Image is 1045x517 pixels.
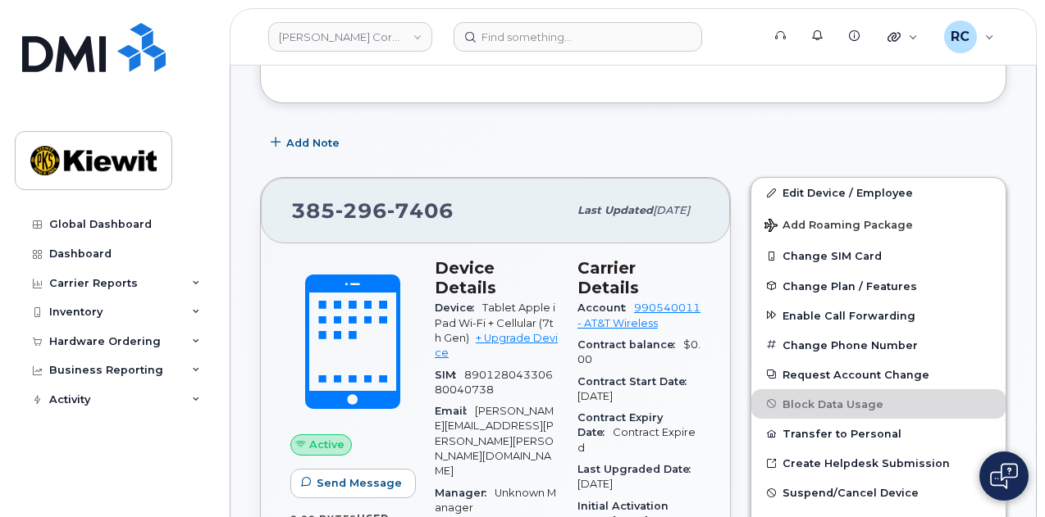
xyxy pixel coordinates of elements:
[286,135,340,151] span: Add Note
[783,309,915,321] span: Enable Call Forwarding
[268,22,432,52] a: Kiewit Corporation
[751,271,1006,301] button: Change Plan / Features
[577,411,663,438] span: Contract Expiry Date
[751,360,1006,389] button: Request Account Change
[435,258,558,297] h3: Device Details
[783,279,917,292] span: Change Plan / Features
[933,20,1006,53] div: Rebeca Ceballos
[260,128,354,157] button: Add Note
[577,302,700,329] a: 990540011 - AT&T Wireless
[290,469,416,498] button: Send Message
[990,463,1018,489] img: Open chat
[751,207,1006,241] button: Add Roaming Package
[751,178,1006,207] a: Edit Device / Employee
[764,219,913,234] span: Add Roaming Package
[435,302,555,344] span: Tablet Apple iPad Wi-Fi + Cellular (7th Gen)
[317,475,402,491] span: Send Message
[951,27,970,47] span: RC
[876,20,929,53] div: Quicklinks
[435,369,553,396] span: 89012804330680040738
[577,375,695,388] span: Contract Start Date
[783,487,919,499] span: Suspend/Cancel Device
[577,478,613,490] span: [DATE]
[751,301,1006,330] button: Enable Call Forwarding
[335,198,387,223] span: 296
[435,332,558,359] a: + Upgrade Device
[435,405,475,417] span: Email
[751,330,1006,360] button: Change Phone Number
[577,426,696,453] span: Contract Expired
[751,389,1006,419] button: Block Data Usage
[577,258,700,297] h3: Carrier Details
[435,405,554,477] span: [PERSON_NAME][EMAIL_ADDRESS][PERSON_NAME][PERSON_NAME][DOMAIN_NAME]
[435,369,464,381] span: SIM
[577,302,634,314] span: Account
[577,338,683,351] span: Contract balance
[435,487,556,514] span: Unknown Manager
[435,302,482,314] span: Device
[454,22,702,52] input: Find something...
[577,204,653,216] span: Last updated
[751,241,1006,270] button: Change SIM Card
[751,448,1006,478] a: Create Helpdesk Submission
[309,437,345,452] span: Active
[577,390,613,402] span: [DATE]
[577,463,699,475] span: Last Upgraded Date
[751,478,1006,507] button: Suspend/Cancel Device
[291,198,454,223] span: 385
[387,198,454,223] span: 7406
[751,419,1006,448] button: Transfer to Personal
[653,204,690,216] span: [DATE]
[435,487,495,499] span: Manager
